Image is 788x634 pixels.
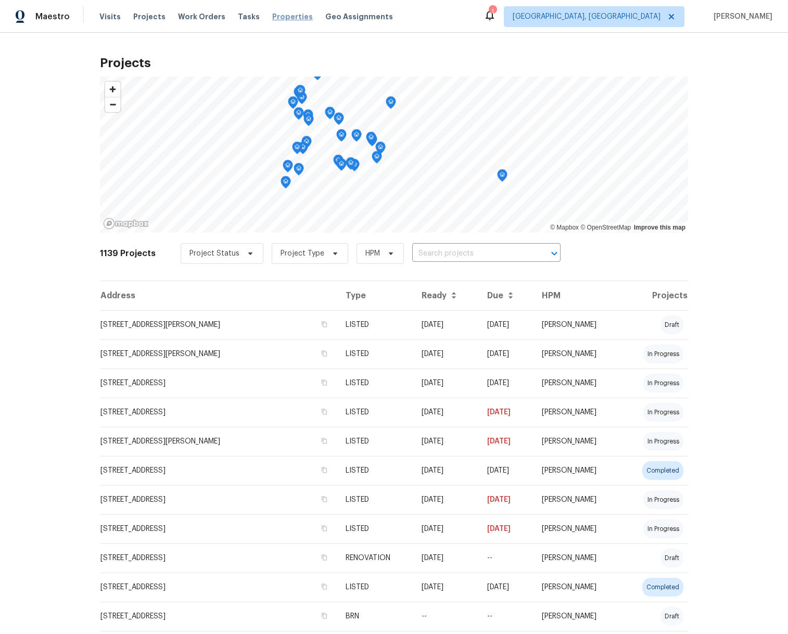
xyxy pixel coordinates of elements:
span: Project Type [281,248,324,259]
td: [STREET_ADDRESS] [100,456,337,485]
button: Copy Address [320,494,329,504]
a: Mapbox homepage [103,218,149,230]
td: [DATE] [479,427,533,456]
td: BRN [337,602,413,631]
td: [DATE] [413,456,479,485]
div: in progress [643,519,683,538]
td: [DATE] [479,339,533,369]
td: [PERSON_NAME] [533,339,621,369]
td: [PERSON_NAME] [533,427,621,456]
div: Map marker [325,107,335,123]
td: [PERSON_NAME] [533,514,621,543]
td: [STREET_ADDRESS] [100,369,337,398]
th: Projects [621,281,688,310]
div: Map marker [336,129,347,145]
td: [PERSON_NAME] [533,485,621,514]
div: Map marker [366,132,376,148]
td: Acq COE 2025-09-18T00:00:00.000Z [413,543,479,573]
button: Copy Address [320,582,329,591]
span: HPM [365,248,380,259]
td: [STREET_ADDRESS] [100,573,337,602]
button: Copy Address [320,524,329,533]
div: Map marker [294,86,304,103]
td: LISTED [337,456,413,485]
span: Properties [272,11,313,22]
div: Map marker [294,163,304,179]
td: LISTED [337,369,413,398]
div: Map marker [497,169,507,185]
button: Copy Address [320,349,329,358]
td: [DATE] [479,398,533,427]
div: in progress [643,432,683,451]
div: in progress [643,490,683,509]
td: [DATE] [479,514,533,543]
div: Map marker [346,157,356,173]
div: 1 [489,6,496,17]
td: -- [479,543,533,573]
td: LISTED [337,514,413,543]
button: Open [547,246,562,261]
td: [DATE] [413,485,479,514]
td: [DATE] [479,573,533,602]
td: LISTED [337,573,413,602]
div: in progress [643,345,683,363]
div: Map marker [333,155,344,171]
td: LISTED [337,339,413,369]
td: [DATE] [413,339,479,369]
span: Project Status [189,248,239,259]
div: draft [660,549,683,567]
td: LISTED [337,398,413,427]
td: [STREET_ADDRESS] [100,398,337,427]
td: [STREET_ADDRESS] [100,514,337,543]
td: [DATE] [413,573,479,602]
td: [PERSON_NAME] [533,456,621,485]
div: Map marker [294,107,304,123]
td: LISTED [337,427,413,456]
td: [STREET_ADDRESS][PERSON_NAME] [100,339,337,369]
td: [DATE] [479,456,533,485]
th: Address [100,281,337,310]
h2: 1139 Projects [100,248,156,259]
button: Zoom in [105,82,120,97]
div: Map marker [283,160,293,176]
div: in progress [643,403,683,422]
button: Copy Address [320,553,329,562]
button: Copy Address [320,320,329,329]
span: Geo Assignments [325,11,393,22]
td: [DATE] [413,398,479,427]
td: [DATE] [413,310,479,339]
td: LISTED [337,310,413,339]
div: draft [660,607,683,626]
span: Projects [133,11,166,22]
td: [DATE] [413,514,479,543]
div: in progress [643,374,683,392]
td: [PERSON_NAME] [533,543,621,573]
div: Map marker [303,113,314,130]
td: [DATE] [479,369,533,398]
div: Map marker [301,136,312,152]
span: Maestro [35,11,70,22]
span: Tasks [238,13,260,20]
a: Mapbox [550,224,579,231]
div: draft [660,315,683,334]
button: Copy Address [320,465,329,475]
div: Map marker [298,142,308,158]
div: completed [642,578,683,597]
th: Ready [413,281,479,310]
a: Improve this map [634,224,685,231]
a: OpenStreetMap [580,224,631,231]
td: [PERSON_NAME] [533,310,621,339]
th: Due [479,281,533,310]
td: [DATE] [479,310,533,339]
th: Type [337,281,413,310]
td: [DATE] [413,369,479,398]
div: Map marker [292,142,302,158]
td: [DATE] [479,485,533,514]
td: [STREET_ADDRESS] [100,543,337,573]
div: Map marker [351,129,362,145]
td: [PERSON_NAME] [533,573,621,602]
div: Map marker [303,109,313,125]
td: [PERSON_NAME] [533,602,621,631]
button: Zoom out [105,97,120,112]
